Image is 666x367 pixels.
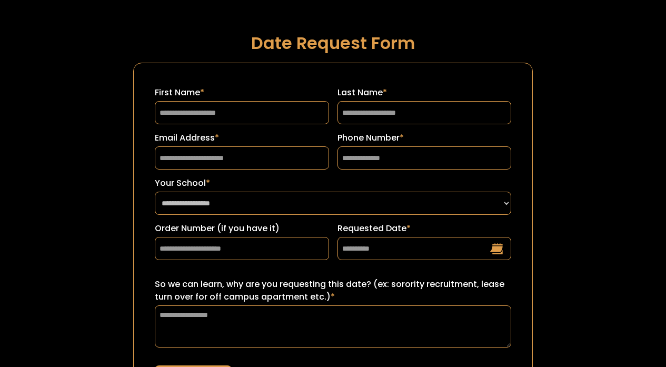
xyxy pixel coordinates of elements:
[133,34,533,52] h1: Date Request Form
[155,132,329,144] label: Email Address
[155,222,329,235] label: Order Number (if you have it)
[337,86,512,99] label: Last Name
[155,278,511,303] label: So we can learn, why are you requesting this date? (ex: sorority recruitment, lease turn over for...
[155,177,511,190] label: Your School
[337,222,512,235] label: Requested Date
[337,132,512,144] label: Phone Number
[155,86,329,99] label: First Name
